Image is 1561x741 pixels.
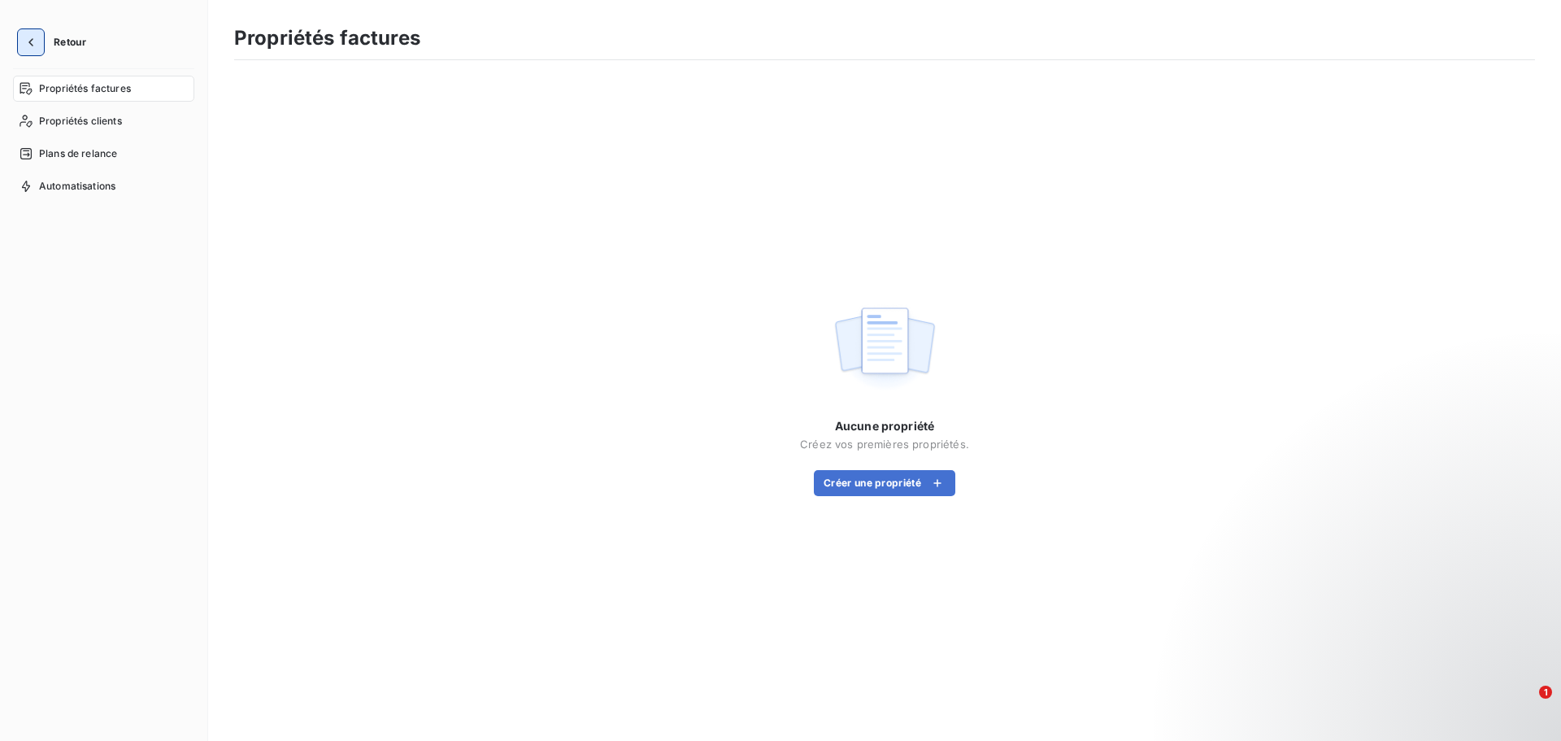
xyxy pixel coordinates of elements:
h3: Propriétés factures [234,24,420,53]
span: Créez vos premières propriétés. [800,438,969,451]
span: 1 [1539,686,1552,699]
a: Propriétés factures [13,76,194,102]
span: Automatisations [39,179,115,194]
img: empty state [833,299,937,399]
a: Plans de relance [13,141,194,167]
button: Retour [13,29,99,55]
span: Plans de relance [39,146,117,161]
span: Aucune propriété [835,418,934,434]
iframe: Intercom notifications message [1236,583,1561,697]
a: Automatisations [13,173,194,199]
span: Propriétés clients [39,114,122,129]
span: Retour [54,37,86,47]
span: Propriétés factures [39,81,131,96]
iframe: Intercom live chat [1506,686,1545,725]
button: Créer une propriété [814,470,955,496]
a: Propriétés clients [13,108,194,134]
